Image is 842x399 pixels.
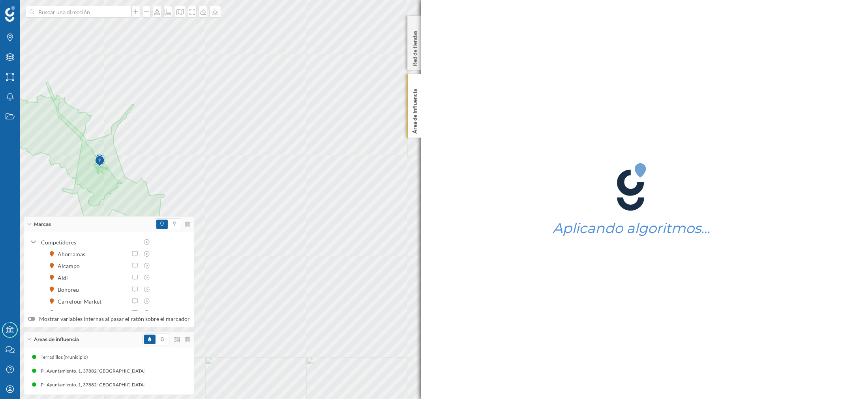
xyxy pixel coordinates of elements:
div: Aldi [58,274,72,282]
div: Ahorramas [58,250,90,258]
img: Geoblink Logo [5,6,15,22]
div: Carrefour Market [58,297,106,306]
div: Alcampo [58,262,84,270]
img: Marker [95,152,105,168]
span: Soporte [16,6,44,13]
h1: Aplicando algoritmos… [553,221,710,236]
div: Terradillos (Municipio) [41,353,92,361]
span: Marcas [34,221,51,228]
div: Competidores [41,238,139,246]
img: Marker [95,153,105,169]
span: Áreas de influencia [34,336,79,343]
p: Red de tiendas [411,28,418,66]
div: Coaliment [58,309,88,317]
div: Bonpreu [58,285,83,294]
p: Área de influencia [411,86,418,134]
label: Mostrar variables internas al pasar el ratón sobre el marcador [28,315,190,323]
